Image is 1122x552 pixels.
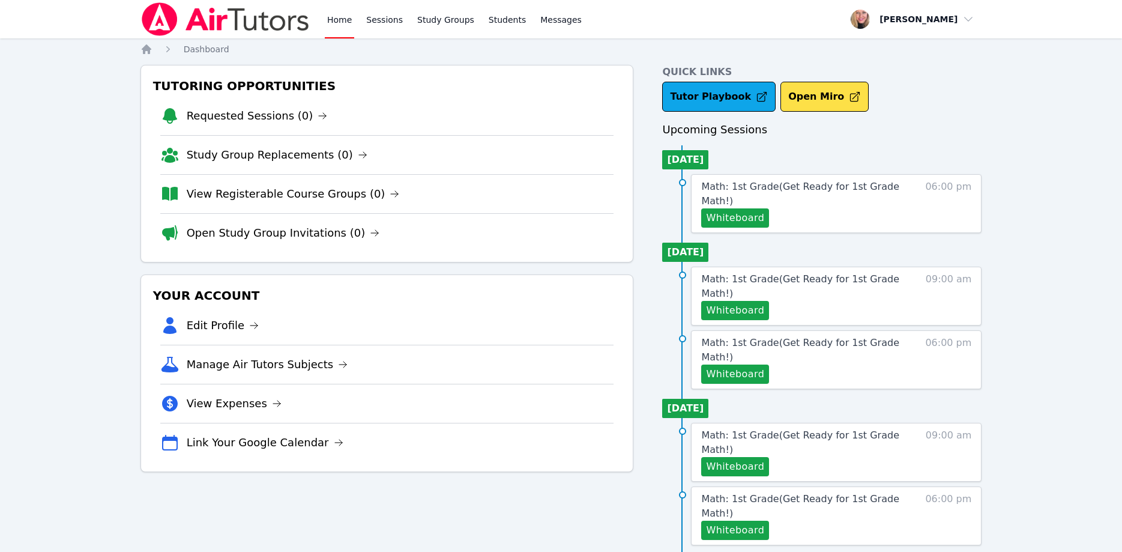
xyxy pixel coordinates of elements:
[187,108,328,124] a: Requested Sessions (0)
[540,14,582,26] span: Messages
[187,225,380,241] a: Open Study Group Invitations (0)
[187,434,343,451] a: Link Your Google Calendar
[187,395,282,412] a: View Expenses
[701,273,899,299] span: Math: 1st Grade ( Get Ready for 1st Grade Math! )
[187,147,367,163] a: Study Group Replacements (0)
[187,356,348,373] a: Manage Air Tutors Subjects
[662,150,708,169] li: [DATE]
[151,75,624,97] h3: Tutoring Opportunities
[187,186,400,202] a: View Registerable Course Groups (0)
[701,181,899,207] span: Math: 1st Grade ( Get Ready for 1st Grade Math! )
[140,2,310,36] img: Air Tutors
[926,428,972,476] span: 09:00 am
[701,365,769,384] button: Whiteboard
[780,82,869,112] button: Open Miro
[662,65,982,79] h4: Quick Links
[701,429,899,455] span: Math: 1st Grade ( Get Ready for 1st Grade Math! )
[701,301,769,320] button: Whiteboard
[662,399,708,418] li: [DATE]
[701,336,903,365] a: Math: 1st Grade(Get Ready for 1st Grade Math!)
[701,272,903,301] a: Math: 1st Grade(Get Ready for 1st Grade Math!)
[701,180,903,208] a: Math: 1st Grade(Get Ready for 1st Grade Math!)
[925,336,971,384] span: 06:00 pm
[151,285,624,306] h3: Your Account
[140,43,982,55] nav: Breadcrumb
[925,180,971,228] span: 06:00 pm
[925,492,971,540] span: 06:00 pm
[701,492,903,521] a: Math: 1st Grade(Get Ready for 1st Grade Math!)
[701,493,899,519] span: Math: 1st Grade ( Get Ready for 1st Grade Math! )
[701,428,903,457] a: Math: 1st Grade(Get Ready for 1st Grade Math!)
[662,243,708,262] li: [DATE]
[662,121,982,138] h3: Upcoming Sessions
[701,208,769,228] button: Whiteboard
[184,44,229,54] span: Dashboard
[701,337,899,363] span: Math: 1st Grade ( Get Ready for 1st Grade Math! )
[662,82,776,112] a: Tutor Playbook
[926,272,972,320] span: 09:00 am
[187,317,259,334] a: Edit Profile
[701,521,769,540] button: Whiteboard
[184,43,229,55] a: Dashboard
[701,457,769,476] button: Whiteboard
